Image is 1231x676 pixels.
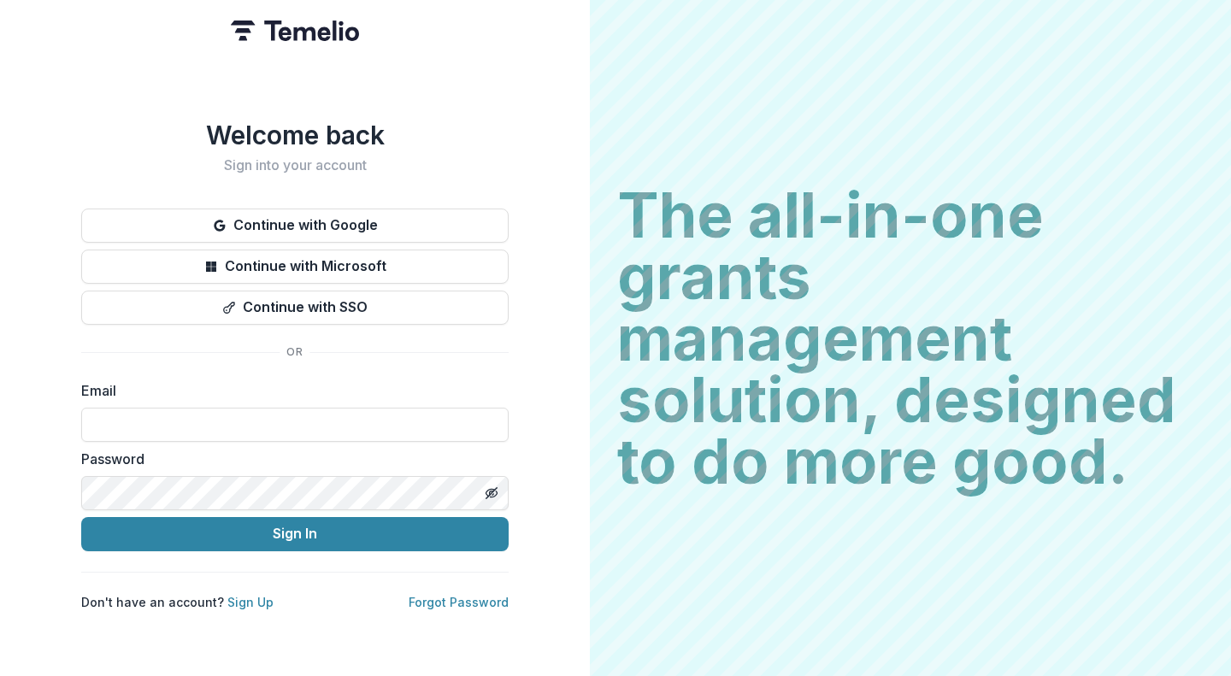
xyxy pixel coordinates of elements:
[81,593,274,611] p: Don't have an account?
[478,479,505,507] button: Toggle password visibility
[227,595,274,609] a: Sign Up
[81,250,509,284] button: Continue with Microsoft
[231,21,359,41] img: Temelio
[81,449,498,469] label: Password
[81,291,509,325] button: Continue with SSO
[81,517,509,551] button: Sign In
[81,209,509,243] button: Continue with Google
[81,157,509,173] h2: Sign into your account
[81,380,498,401] label: Email
[409,595,509,609] a: Forgot Password
[81,120,509,150] h1: Welcome back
